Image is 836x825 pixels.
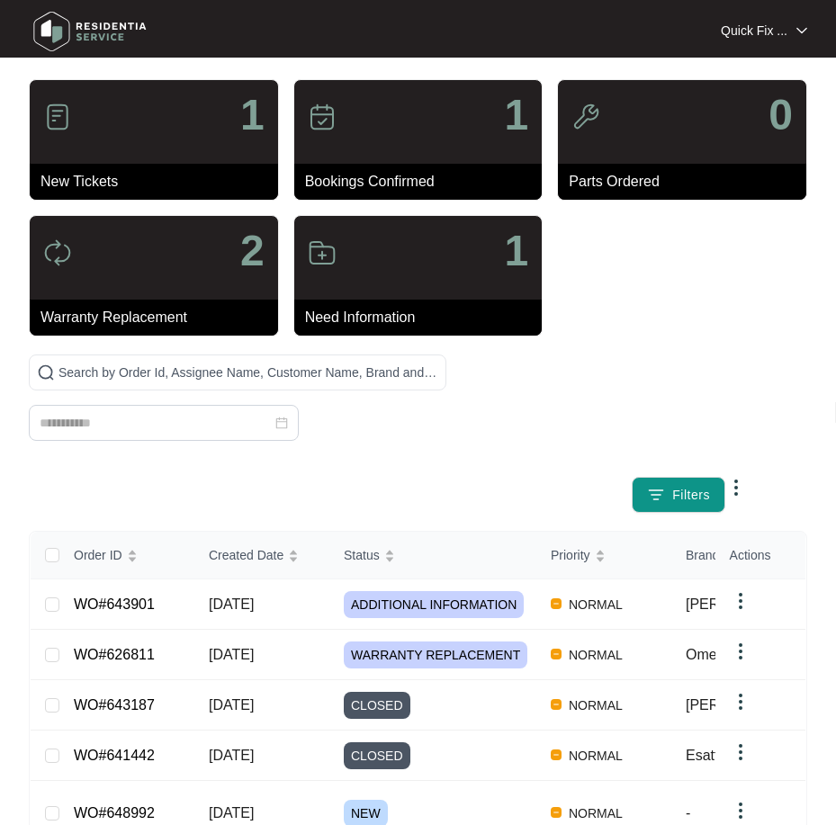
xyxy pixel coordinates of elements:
[344,641,527,668] span: WARRANTY REPLACEMENT
[344,591,524,618] span: ADDITIONAL INFORMATION
[725,477,747,498] img: dropdown arrow
[715,532,805,579] th: Actions
[551,545,590,565] span: Priority
[505,229,529,273] p: 1
[74,647,155,662] a: WO#626811
[686,748,726,763] span: Esatto
[74,697,155,713] a: WO#643187
[562,695,630,716] span: NORMAL
[632,477,725,513] button: filter iconFilters
[209,805,254,821] span: [DATE]
[686,805,690,821] span: -
[344,692,410,719] span: CLOSED
[74,748,155,763] a: WO#641442
[562,594,630,615] span: NORMAL
[58,363,438,382] input: Search by Order Id, Assignee Name, Customer Name, Brand and Model
[796,26,807,35] img: dropdown arrow
[305,171,543,193] p: Bookings Confirmed
[536,532,671,579] th: Priority
[43,103,72,131] img: icon
[730,641,751,662] img: dropdown arrow
[329,532,536,579] th: Status
[551,749,562,760] img: Vercel Logo
[686,545,719,565] span: Brand
[40,171,278,193] p: New Tickets
[308,103,337,131] img: icon
[562,644,630,666] span: NORMAL
[769,94,793,137] p: 0
[240,94,265,137] p: 1
[209,647,254,662] span: [DATE]
[209,697,254,713] span: [DATE]
[562,745,630,767] span: NORMAL
[671,532,805,579] th: Brand
[74,596,155,612] a: WO#643901
[37,363,55,381] img: search-icon
[194,532,329,579] th: Created Date
[551,598,562,609] img: Vercel Logo
[344,545,380,565] span: Status
[551,699,562,710] img: Vercel Logo
[672,486,710,505] span: Filters
[551,649,562,659] img: Vercel Logo
[686,596,805,612] span: [PERSON_NAME]
[571,103,600,131] img: icon
[209,596,254,612] span: [DATE]
[730,741,751,763] img: dropdown arrow
[730,691,751,713] img: dropdown arrow
[647,486,665,504] img: filter icon
[74,805,155,821] a: WO#648992
[551,807,562,818] img: Vercel Logo
[730,590,751,612] img: dropdown arrow
[59,532,194,579] th: Order ID
[308,238,337,267] img: icon
[569,171,806,193] p: Parts Ordered
[686,697,805,713] span: [PERSON_NAME]
[730,800,751,821] img: dropdown arrow
[562,803,630,824] span: NORMAL
[721,22,787,40] p: Quick Fix ...
[344,742,410,769] span: CLOSED
[305,307,543,328] p: Need Information
[209,748,254,763] span: [DATE]
[505,94,529,137] p: 1
[40,307,278,328] p: Warranty Replacement
[74,545,122,565] span: Order ID
[240,229,265,273] p: 2
[43,238,72,267] img: icon
[209,545,283,565] span: Created Date
[686,647,733,662] span: Omega
[27,4,153,58] img: residentia service logo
